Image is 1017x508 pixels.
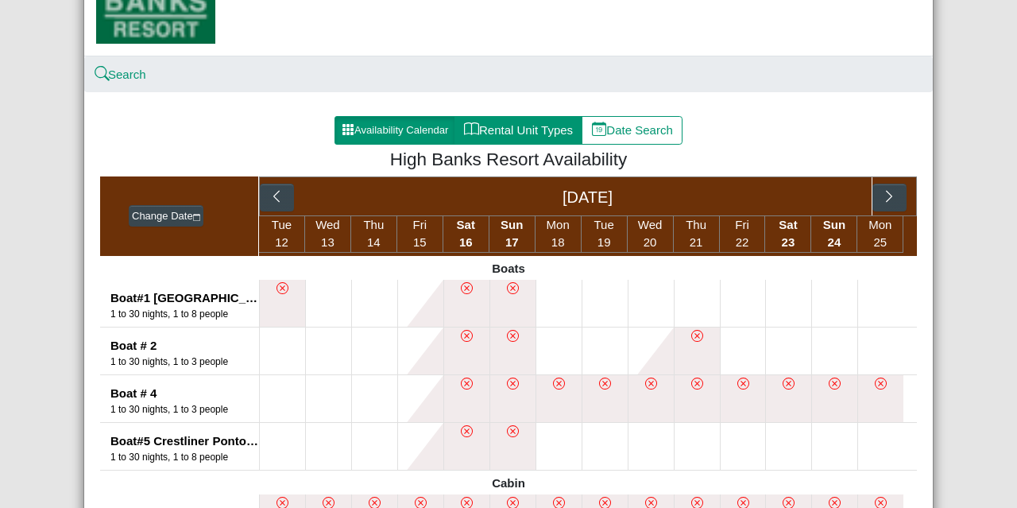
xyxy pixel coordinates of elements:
[720,216,766,253] li: Fri
[874,235,887,249] span: 25
[507,282,519,294] svg: x circle
[321,235,334,249] span: 13
[597,235,611,249] span: 19
[783,378,795,390] svg: x circle
[507,330,519,342] svg: x circle
[582,116,683,145] button: calendar dateDate Search
[674,216,720,253] li: Thu
[351,216,397,253] li: Thu
[461,378,473,390] svg: x circle
[110,337,259,355] div: Boat # 2
[690,235,703,249] span: 21
[276,282,288,294] svg: x circle
[260,184,294,212] button: chevron left
[100,471,917,494] div: Cabin
[397,216,443,253] li: Fri
[829,378,841,390] svg: x circle
[645,378,657,390] svg: x circle
[100,256,917,280] div: Boats
[875,378,887,390] svg: x circle
[275,235,288,249] span: 12
[305,216,351,253] li: Wed
[628,216,674,253] li: Wed
[464,122,479,137] svg: book
[857,216,903,253] li: Mon
[304,177,872,215] div: [DATE]
[367,235,381,249] span: 14
[110,355,259,369] div: Number of Guests
[334,116,455,145] button: grid3x3 gap fillAvailability Calendar
[413,235,427,249] span: 15
[644,235,657,249] span: 20
[461,330,473,342] svg: x circle
[443,216,489,253] li: Sat
[736,235,749,249] span: 22
[691,378,703,390] svg: x circle
[112,149,905,170] h4: High Banks Resort Availability
[110,385,259,403] div: Boat # 4
[461,282,473,294] svg: x circle
[737,378,749,390] svg: x circle
[536,216,582,253] li: Mon
[110,307,259,321] div: Number of Guests
[459,235,473,249] span: 16
[691,330,703,342] svg: x circle
[765,216,811,253] li: Sat
[129,205,203,227] button: Change Datecalendar
[96,68,146,81] a: searchSearch
[592,122,607,137] svg: calendar date
[269,189,284,204] svg: chevron left
[507,378,519,390] svg: x circle
[782,235,795,249] span: 23
[96,68,108,80] svg: search
[110,402,259,417] div: Number of Guests
[193,214,201,222] svg: calendar
[811,216,857,253] li: Sun
[553,378,565,390] svg: x circle
[342,123,354,136] svg: grid3x3 gap fill
[110,289,259,308] div: Boat#1 [GEOGRAPHIC_DATA]
[872,184,907,212] button: chevron right
[461,425,473,437] svg: x circle
[551,235,565,249] span: 18
[489,216,536,253] li: Sun
[507,425,519,437] svg: x circle
[505,235,519,249] span: 17
[599,378,611,390] svg: x circle
[259,216,305,253] li: Tue
[582,216,628,253] li: Tue
[454,116,582,145] button: bookRental Unit Types
[828,235,841,249] span: 24
[110,450,259,464] div: Number of Guests
[882,189,897,204] svg: chevron right
[110,432,259,451] div: Boat#5 Crestliner Pontoon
